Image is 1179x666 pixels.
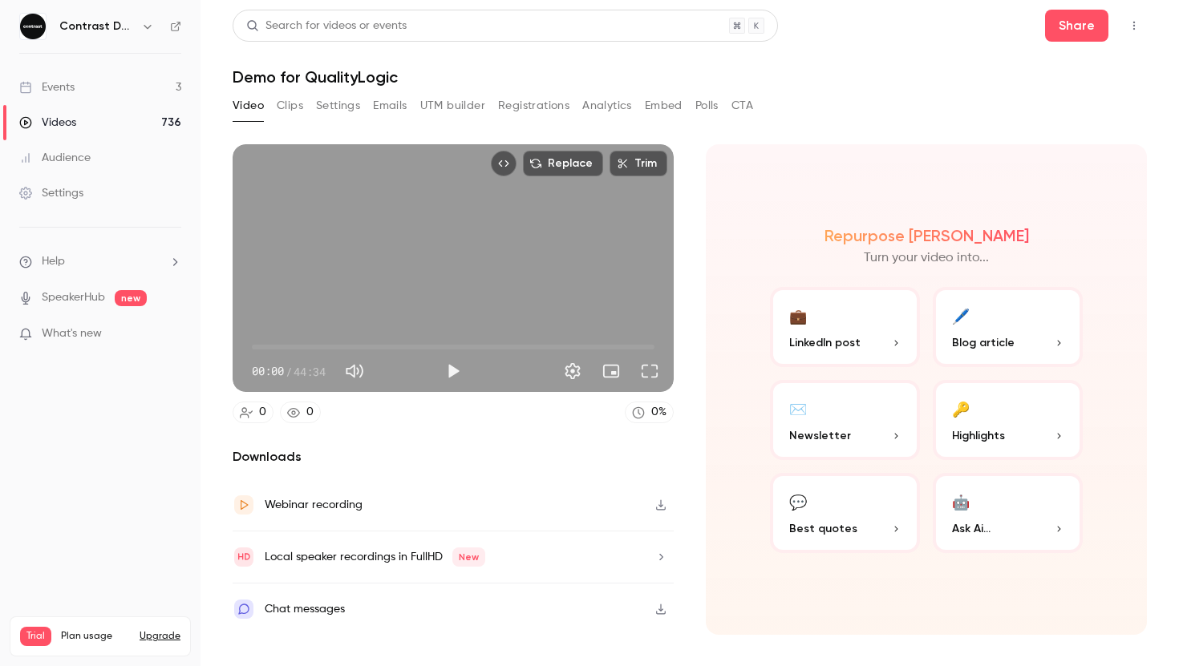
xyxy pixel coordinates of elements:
div: ✉️ [789,396,807,421]
button: 🤖Ask Ai... [933,473,1083,553]
button: 🔑Highlights [933,380,1083,460]
span: / [286,363,292,380]
div: Webinar recording [265,495,363,515]
button: Polls [695,93,719,119]
span: 00:00 [252,363,284,380]
div: Videos [19,115,76,131]
button: 💬Best quotes [770,473,920,553]
div: 0 [259,404,266,421]
div: Chat messages [265,599,345,619]
div: 💬 [789,489,807,514]
button: Clips [277,93,303,119]
span: Best quotes [789,520,857,537]
div: 🖊️ [952,303,970,328]
button: Full screen [634,355,666,387]
span: Help [42,253,65,270]
h2: Downloads [233,447,674,466]
h6: Contrast Demos [59,18,135,34]
button: 💼LinkedIn post [770,287,920,367]
div: Settings [19,185,83,201]
div: Local speaker recordings in FullHD [265,547,485,567]
button: Analytics [582,93,632,119]
div: Search for videos or events [246,18,407,34]
button: Upgrade [140,630,180,643]
li: help-dropdown-opener [19,253,181,270]
span: What's new [42,325,102,342]
button: Embed video [491,151,517,176]
span: new [115,290,147,306]
span: Trial [20,627,51,646]
div: 🤖 [952,489,970,514]
button: Settings [316,93,360,119]
button: Settings [557,355,589,387]
div: Audience [19,150,91,166]
button: Embed [645,93,683,119]
button: Emails [373,93,407,119]
a: 0% [625,402,674,423]
button: Replace [523,151,603,176]
button: Turn on miniplayer [595,355,627,387]
span: Newsletter [789,427,851,444]
div: 0 % [651,404,666,421]
div: 0 [306,404,314,421]
button: CTA [731,93,753,119]
button: Share [1045,10,1108,42]
h2: Repurpose [PERSON_NAME] [824,226,1029,245]
span: Ask Ai... [952,520,991,537]
div: 00:00 [252,363,326,380]
button: ✉️Newsletter [770,380,920,460]
button: Top Bar Actions [1121,13,1147,38]
button: Registrations [498,93,569,119]
span: Plan usage [61,630,130,643]
button: Trim [610,151,667,176]
a: 0 [280,402,321,423]
img: Contrast Demos [20,14,46,39]
p: Turn your video into... [864,248,989,268]
span: Highlights [952,427,1005,444]
span: LinkedIn post [789,334,861,351]
button: UTM builder [420,93,485,119]
div: 🔑 [952,396,970,421]
span: 44:34 [294,363,326,380]
div: Events [19,79,75,95]
a: 0 [233,402,273,423]
button: 🖊️Blog article [933,287,1083,367]
span: Blog article [952,334,1015,351]
div: 💼 [789,303,807,328]
button: Video [233,93,264,119]
span: New [452,547,485,567]
a: SpeakerHub [42,289,105,306]
button: Mute [338,355,371,387]
h1: Demo for QualityLogic [233,67,1147,87]
button: Play [437,355,469,387]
